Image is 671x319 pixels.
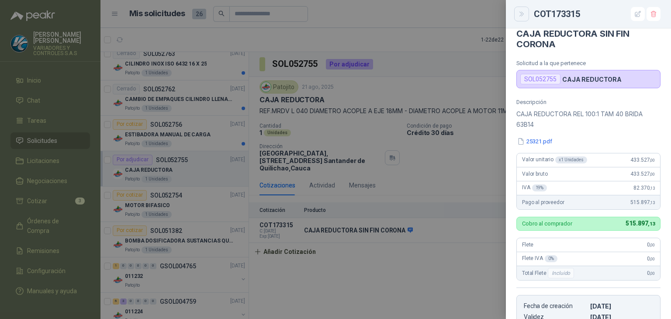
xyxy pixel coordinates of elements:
[650,243,655,247] span: ,00
[590,302,653,310] p: [DATE]
[650,172,655,177] span: ,00
[516,28,661,49] h4: CAJA REDUCTORA SIN FIN CORONA
[522,242,533,248] span: Flete
[647,270,655,276] span: 0
[650,257,655,261] span: ,00
[516,109,661,130] p: CAJA REDUCTORA REL 100:1 TAM 40 BRIDA 63B14
[516,137,553,146] button: 25321.pdf
[647,256,655,262] span: 0
[555,156,587,163] div: x 1 Unidades
[630,157,655,163] span: 433.527
[522,156,587,163] span: Valor unitario
[522,171,547,177] span: Valor bruto
[522,221,572,226] p: Cobro al comprador
[532,184,547,191] div: 19 %
[626,220,655,227] span: 515.897
[520,74,560,84] div: SOL052755
[650,200,655,205] span: ,13
[522,255,557,262] span: Flete IVA
[524,302,587,310] p: Fecha de creación
[650,158,655,163] span: ,00
[522,268,576,278] span: Total Flete
[648,221,655,227] span: ,13
[630,171,655,177] span: 433.527
[562,76,622,83] p: CAJA REDUCTORA
[647,242,655,248] span: 0
[548,268,574,278] div: Incluido
[522,184,547,191] span: IVA
[534,7,661,21] div: COT173315
[650,186,655,191] span: ,13
[630,199,655,205] span: 515.897
[516,99,661,105] p: Descripción
[633,185,655,191] span: 82.370
[516,60,661,66] p: Solicitud a la que pertenece
[545,255,557,262] div: 0 %
[650,271,655,276] span: ,00
[522,199,564,205] span: Pago al proveedor
[516,9,527,19] button: Close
